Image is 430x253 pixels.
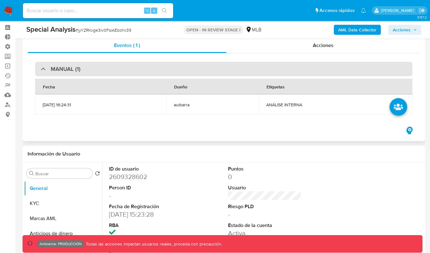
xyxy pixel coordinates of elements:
button: Acciones [388,25,421,35]
div: Dueño [171,83,199,98]
button: KYC [24,203,102,219]
div: MLB [246,26,262,33]
span: ⌥ [145,8,149,13]
dt: Fecha de Registración [109,211,182,218]
dt: Estado de la cuenta [228,229,301,236]
button: General [24,188,102,203]
p: mauro.ibarra@mercadolibre.com [381,8,417,13]
h3: MANUAL (1) [51,66,80,72]
div: Fecha [49,83,76,98]
span: s [153,8,155,13]
dt: Puntos [228,173,301,180]
dt: ID de usuario [109,173,182,180]
span: Eventos ( 1 ) [114,42,140,49]
input: Buscar usuario o caso... [23,7,173,15]
a: Notificaciones [361,8,366,13]
a: Salir [419,7,425,14]
p: Ambiente: PRODUCCIÓN [39,243,82,245]
button: Marcas AML [24,219,102,234]
dt: Person ID [109,192,182,199]
button: AML Data Collector [334,25,381,35]
span: Acciones [393,25,411,35]
span: [DATE] 16:24:31 [49,106,156,111]
dd: - [228,218,301,226]
button: search-icon [158,6,171,15]
dt: RBA [109,229,182,236]
span: auibarra [171,106,277,111]
dt: Usuario [228,192,301,199]
b: AML Data Collector [338,25,376,35]
input: Buscar [35,178,90,184]
span: ANÁLISE INTERNA [292,106,399,111]
h1: Información de Usuario [28,158,80,165]
p: OPEN - IN REVIEW STAGE I [184,25,243,34]
dd: - [109,199,182,208]
div: MANUAL (1) [35,62,412,76]
button: Volver al orden por defecto [95,178,100,185]
b: Special Analysis [26,24,75,34]
dd: [DATE] 15:23:28 [109,218,182,226]
div: Etiquetas [292,83,325,98]
span: Accesos rápidos [319,7,355,14]
span: 3.157.2 [417,15,427,20]
p: Todas las acciones impactan usuarios reales, proceda con precaución. [84,241,222,247]
dd: 0 [228,180,301,189]
button: Anticipos de dinero [24,234,102,249]
span: Acciones [313,42,334,49]
dd: 2609328602 [109,180,182,189]
dt: Riesgo PLD [228,211,301,218]
span: # jyYZRKvge3iv0FsiAEboYx39 [75,27,131,33]
button: Buscar [29,178,34,183]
